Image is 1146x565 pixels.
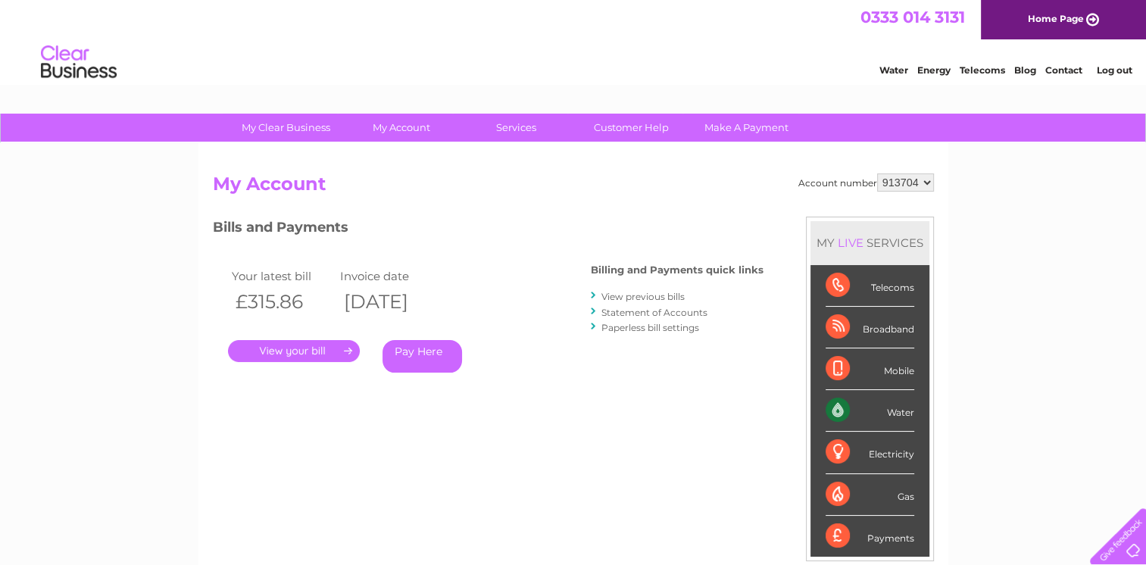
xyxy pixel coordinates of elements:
[826,307,914,348] div: Broadband
[826,516,914,557] div: Payments
[879,64,908,76] a: Water
[684,114,809,142] a: Make A Payment
[216,8,932,73] div: Clear Business is a trading name of Verastar Limited (registered in [GEOGRAPHIC_DATA] No. 3667643...
[336,266,445,286] td: Invoice date
[228,266,337,286] td: Your latest bill
[228,286,337,317] th: £315.86
[826,432,914,473] div: Electricity
[835,236,867,250] div: LIVE
[1096,64,1132,76] a: Log out
[826,348,914,390] div: Mobile
[1045,64,1082,76] a: Contact
[569,114,694,142] a: Customer Help
[213,217,763,243] h3: Bills and Payments
[40,39,117,86] img: logo.png
[860,8,965,27] a: 0333 014 3131
[223,114,348,142] a: My Clear Business
[336,286,445,317] th: [DATE]
[601,291,685,302] a: View previous bills
[917,64,951,76] a: Energy
[383,340,462,373] a: Pay Here
[1014,64,1036,76] a: Blog
[601,322,699,333] a: Paperless bill settings
[826,265,914,307] div: Telecoms
[454,114,579,142] a: Services
[601,307,707,318] a: Statement of Accounts
[826,390,914,432] div: Water
[213,173,934,202] h2: My Account
[826,474,914,516] div: Gas
[591,264,763,276] h4: Billing and Payments quick links
[228,340,360,362] a: .
[960,64,1005,76] a: Telecoms
[810,221,929,264] div: MY SERVICES
[339,114,464,142] a: My Account
[798,173,934,192] div: Account number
